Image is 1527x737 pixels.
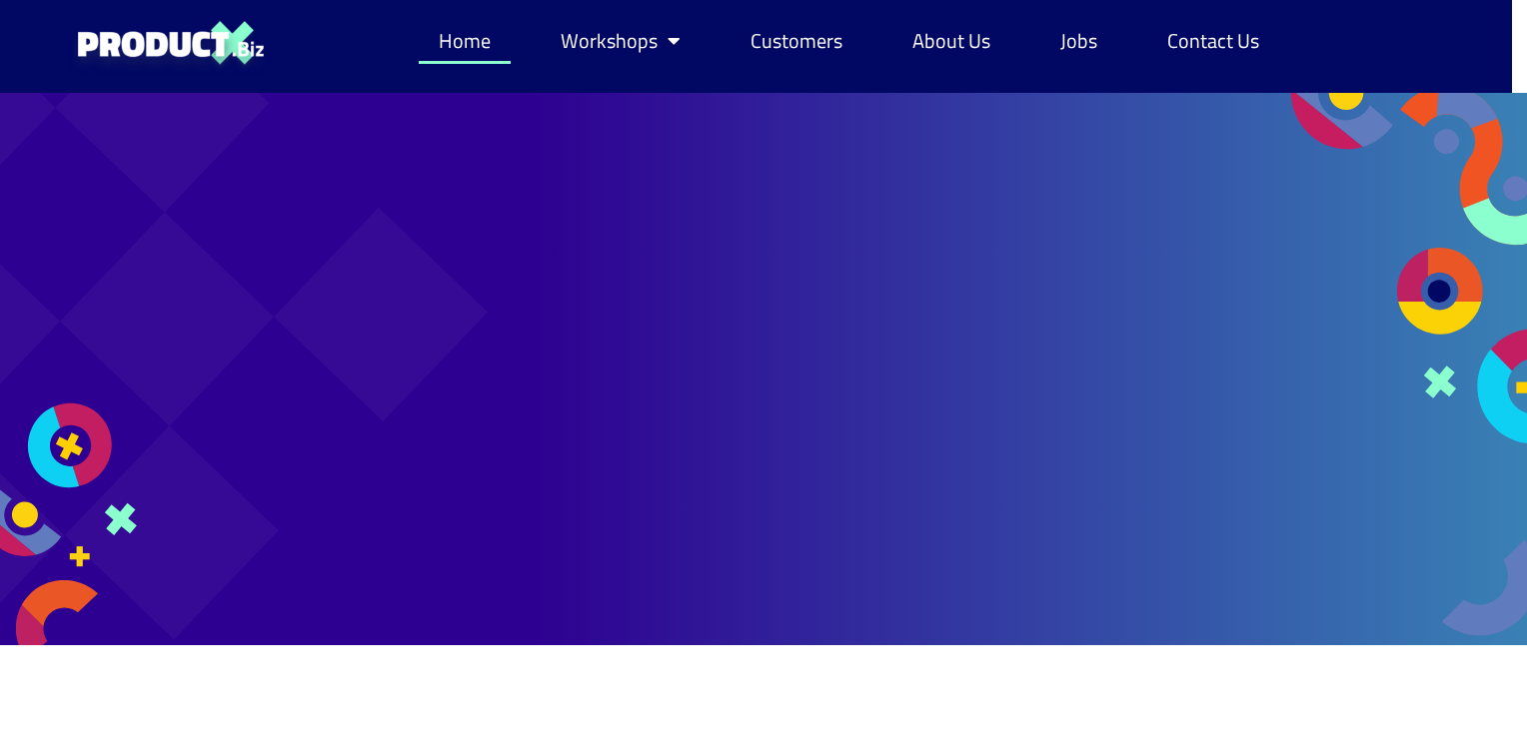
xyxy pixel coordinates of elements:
[1040,18,1117,64] a: Jobs
[1147,18,1279,64] a: Contact Us
[731,18,862,64] a: Customers
[892,18,1010,64] a: About Us
[541,18,701,64] a: Workshops
[419,18,511,64] a: Home
[419,18,1279,64] nav: Menu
